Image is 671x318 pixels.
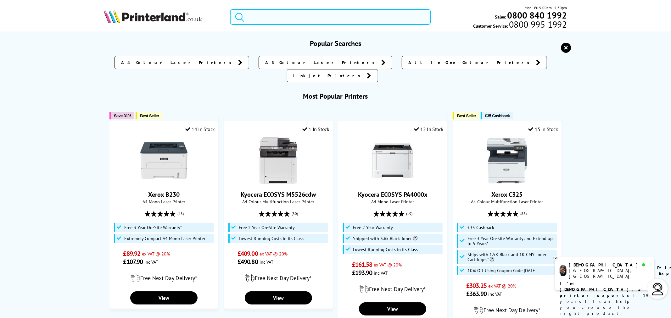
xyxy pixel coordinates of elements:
[123,249,141,258] span: £89.92
[406,208,412,220] span: (19)
[352,260,372,269] span: £161.58
[342,280,444,298] div: modal_delivery
[414,126,444,132] div: 12 In Stock
[259,56,392,69] a: A3 Colour Laser Printers
[113,269,215,287] div: modal_delivery
[456,199,558,205] span: A4 Colour Multifunction Laser Printer
[121,59,235,66] span: A4 Colour Laser Printers
[353,225,393,230] span: Free 2 Year Warranty
[369,137,416,184] img: Kyocera ECOSYS PA4000x
[525,5,567,11] span: Mon - Fri 9:00am - 5:30pm
[491,190,523,199] a: Xerox C325
[239,225,295,230] span: Free 2 Year On-Site Warranty
[109,112,134,119] button: Save 31%
[466,290,487,298] span: £363.90
[457,113,476,118] span: Best Seller
[467,268,536,273] span: 10% Off Using Coupon Code [DATE]
[140,179,187,185] a: Xerox B230
[495,14,506,20] span: Sales:
[651,283,664,295] img: user-headset-light.svg
[185,126,215,132] div: 14 In Stock
[402,56,547,69] a: All In One Colour Printers
[467,236,555,246] span: Free 3 Year On-Site Warranty and Extend up to 5 Years*
[569,268,649,279] div: [GEOGRAPHIC_DATA], [GEOGRAPHIC_DATA]
[358,190,428,199] a: Kyocera ECOSYS PA4000x
[113,199,215,205] span: A4 Mono Laser Printer
[292,208,298,220] span: (80)
[520,208,527,220] span: (88)
[265,59,378,66] span: A3 Colour Laser Printers
[507,9,567,21] b: 0800 840 1992
[560,265,567,276] img: chris-livechat.png
[230,9,431,25] input: Search p
[142,251,170,257] span: ex VAT @ 20%
[353,236,417,241] span: Shipped with 3.6k Black Toner
[148,190,180,199] a: Xerox B230
[255,137,302,184] img: Kyocera ECOSYS M5526cdw
[374,262,402,268] span: ex VAT @ 20%
[473,21,567,29] span: Customer Service:
[485,113,510,118] span: £35 Cashback
[287,69,378,82] a: Inkjet Printers
[104,9,202,23] img: Printerland Logo
[245,291,312,304] a: View
[238,249,258,258] span: £409.00
[227,269,329,287] div: modal_delivery
[560,281,650,316] p: of 19 years! I can help you choose the right product
[124,236,205,241] span: Extremely Compact A4 Mono Laser Printer
[569,262,649,268] div: [DEMOGRAPHIC_DATA]
[528,126,558,132] div: 15 In Stock
[124,225,182,230] span: Free 3 Year On-Site Warranty*
[506,12,567,18] a: 0800 840 1992
[560,281,643,298] b: I'm [DEMOGRAPHIC_DATA], a printer expert
[342,199,444,205] span: A4 Mono Laser Printer
[302,126,329,132] div: 1 In Stock
[260,251,288,257] span: ex VAT @ 20%
[238,258,258,266] span: £490.80
[369,179,416,185] a: Kyocera ECOSYS PA4000x
[140,137,187,184] img: Xerox B230
[227,199,329,205] span: A4 Colour Multifunction Laser Printer
[467,252,555,262] span: Ships with 1.5K Black and 1K CMY Toner Cartridges*
[104,92,567,101] h3: Most Popular Printers
[241,190,316,199] a: Kyocera ECOSYS M5526cdw
[508,21,567,27] span: 0800 995 1992
[359,302,426,315] a: View
[104,39,567,48] h3: Popular Searches
[484,137,531,184] img: Xerox C325
[353,247,418,252] span: Lowest Running Costs in its Class
[130,291,198,304] a: View
[374,270,388,276] span: inc VAT
[466,282,487,290] span: £303.25
[408,59,533,66] span: All In One Colour Printers
[255,179,302,185] a: Kyocera ECOSYS M5526cdw
[140,113,159,118] span: Best Seller
[123,258,143,266] span: £107.90
[488,283,516,289] span: ex VAT @ 20%
[144,259,158,265] span: inc VAT
[114,113,131,118] span: Save 31%
[484,179,531,185] a: Xerox C325
[294,73,364,79] span: Inkjet Printers
[136,112,162,119] button: Best Seller
[453,112,479,119] button: Best Seller
[467,225,494,230] span: £35 Cashback
[104,9,222,25] a: Printerland Logo
[177,208,184,220] span: (48)
[239,236,304,241] span: Lowest Running Costs in its Class
[488,291,502,297] span: inc VAT
[260,259,273,265] span: inc VAT
[115,56,249,69] a: A4 Colour Laser Printers
[481,112,513,119] button: £35 Cashback
[352,269,372,277] span: £193.90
